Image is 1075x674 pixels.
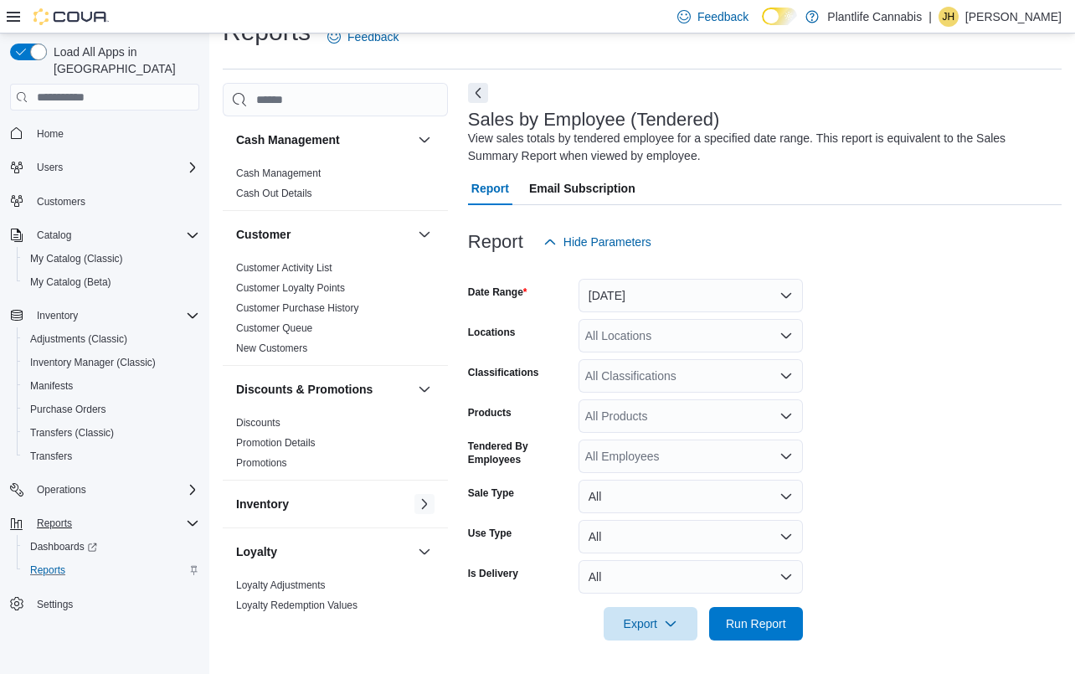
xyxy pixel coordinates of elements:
a: Customer Queue [236,322,312,334]
a: Settings [30,594,80,615]
a: Cash Out Details [236,188,312,199]
button: My Catalog (Classic) [17,247,206,270]
button: Open list of options [779,369,793,383]
button: Reports [3,512,206,535]
span: Users [37,161,63,174]
input: Dark Mode [762,8,797,25]
h3: Report [468,232,523,252]
label: Is Delivery [468,567,518,580]
button: All [579,560,803,594]
span: Operations [30,480,199,500]
h3: Loyalty [236,543,277,560]
button: Loyalty [414,542,435,562]
button: Purchase Orders [17,398,206,421]
h3: Sales by Employee (Tendered) [468,110,720,130]
a: Dashboards [23,537,104,557]
h3: Inventory [236,496,289,512]
button: Users [30,157,69,178]
button: Discounts & Promotions [414,379,435,399]
a: Home [30,124,70,144]
span: Customers [37,195,85,208]
span: Dashboards [30,540,97,553]
span: My Catalog (Classic) [23,249,199,269]
button: Customer [414,224,435,244]
button: Operations [30,480,93,500]
a: Loyalty Adjustments [236,579,326,591]
label: Sale Type [468,486,514,500]
span: Manifests [30,379,73,393]
nav: Complex example [10,114,199,660]
span: Loyalty Redemption Values [236,599,357,612]
a: Customer Purchase History [236,302,359,314]
span: Inventory Manager (Classic) [30,356,156,369]
span: Feedback [697,8,748,25]
div: Cash Management [223,163,448,210]
button: Inventory [3,304,206,327]
span: Catalog [37,229,71,242]
button: Hide Parameters [537,225,658,259]
div: Customer [223,258,448,365]
button: Cash Management [414,130,435,150]
span: Users [30,157,199,178]
span: Reports [37,517,72,530]
span: Adjustments (Classic) [30,332,127,346]
span: Report [471,172,509,205]
a: Transfers [23,446,79,466]
img: Cova [33,8,109,25]
a: Customer Activity List [236,262,332,274]
span: Manifests [23,376,199,396]
label: Date Range [468,286,527,299]
span: Purchase Orders [23,399,199,419]
span: New Customers [236,342,307,355]
button: Discounts & Promotions [236,381,411,398]
span: Hide Parameters [563,234,651,250]
label: Products [468,406,512,419]
p: Plantlife Cannabis [827,7,922,27]
span: Operations [37,483,86,496]
a: Purchase Orders [23,399,113,419]
span: Transfers (Classic) [23,423,199,443]
button: Customer [236,226,411,243]
span: My Catalog (Beta) [30,275,111,289]
span: Inventory [37,309,78,322]
button: Adjustments (Classic) [17,327,206,351]
button: Home [3,121,206,145]
span: Customers [30,191,199,212]
span: My Catalog (Classic) [30,252,123,265]
p: | [928,7,932,27]
span: Email Subscription [529,172,635,205]
p: [PERSON_NAME] [965,7,1062,27]
button: Run Report [709,607,803,641]
span: Transfers [23,446,199,466]
span: Inventory Manager (Classic) [23,352,199,373]
a: My Catalog (Beta) [23,272,118,292]
span: Customer Loyalty Points [236,281,345,295]
span: Loyalty Adjustments [236,579,326,592]
span: Promotions [236,456,287,470]
button: Catalog [3,224,206,247]
button: Reports [30,513,79,533]
span: Export [614,607,687,641]
a: Transfers (Classic) [23,423,121,443]
span: Load All Apps in [GEOGRAPHIC_DATA] [47,44,199,77]
div: View sales totals by tendered employee for a specified date range. This report is equivalent to t... [468,130,1053,165]
span: Dashboards [23,537,199,557]
label: Locations [468,326,516,339]
span: Reports [30,513,199,533]
div: Jackie Haubrick [939,7,959,27]
a: Manifests [23,376,80,396]
a: Promotion Details [236,437,316,449]
button: [DATE] [579,279,803,312]
span: Cash Management [236,167,321,180]
span: Cash Out Details [236,187,312,200]
label: Tendered By Employees [468,440,572,466]
button: All [579,480,803,513]
button: Inventory [414,494,435,514]
span: Discounts [236,416,280,430]
button: Reports [17,558,206,582]
a: Customer Loyalty Points [236,282,345,294]
span: Promotion Details [236,436,316,450]
span: Feedback [347,28,399,45]
h3: Cash Management [236,131,340,148]
button: All [579,520,803,553]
